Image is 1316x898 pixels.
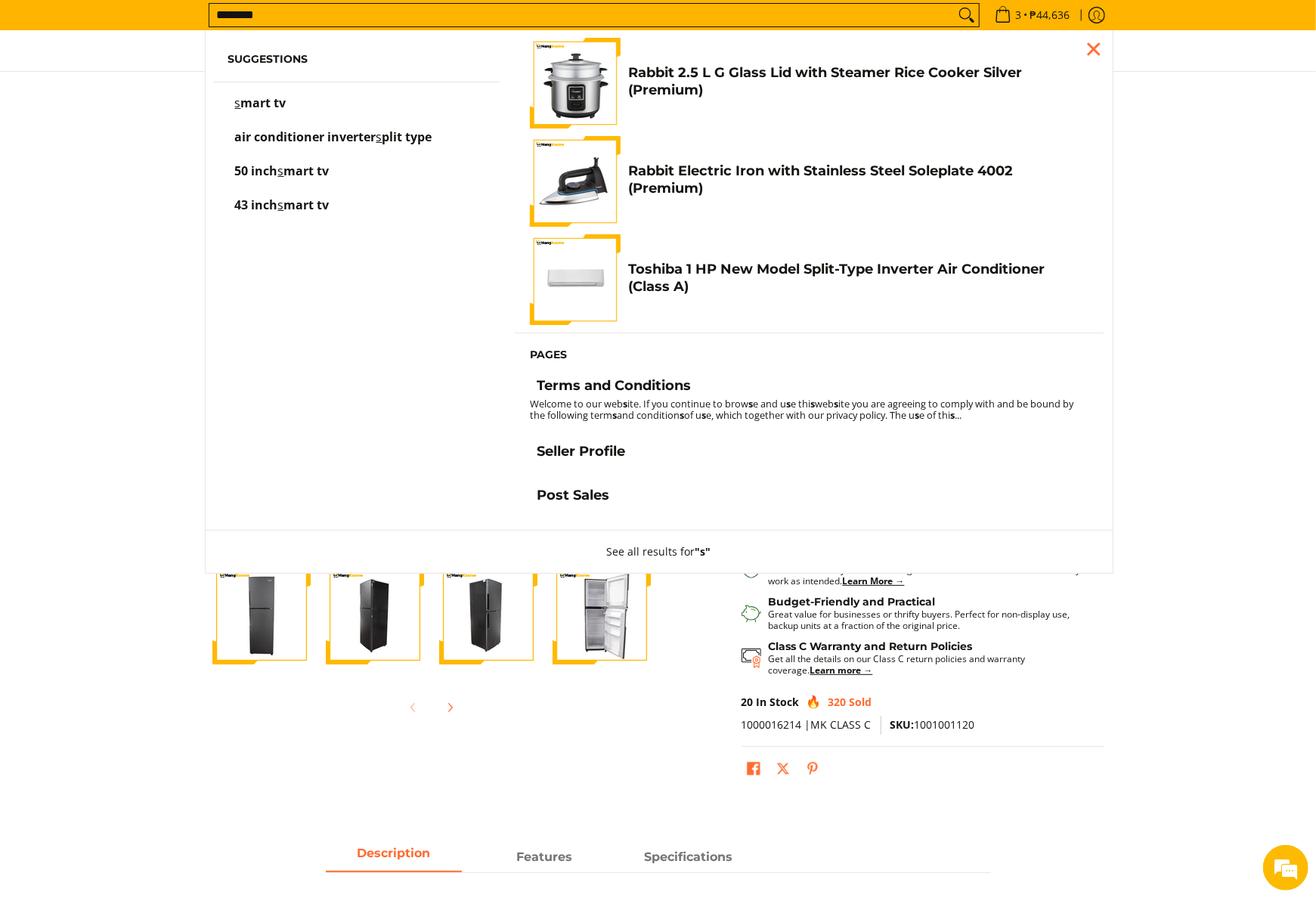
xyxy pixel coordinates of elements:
[79,85,254,104] div: Chat with us now
[278,163,284,179] mark: s
[802,758,823,784] a: Pin on Pinterest
[628,163,1089,197] h4: Rabbit Electric Iron with Stainless Steel Soleplate 4002 (Premium)
[530,234,1089,325] a: Toshiba 1 HP New Model Split-Type Inverter Air Conditioner (Class A) Toshiba 1 HP New Model Split...
[769,595,936,608] strong: Budget-Friendly and Practical
[235,200,330,226] p: 43 inch smart tv
[834,397,838,410] strong: s
[612,408,617,422] strong: s
[773,758,794,784] a: Post on X
[212,566,311,664] img: Condura 10.1 Cu.Ft. Direct Cool TD Manual Inverter Refrigerator, Midnight Sapphire CTD102MNi (Cla...
[235,197,278,213] span: 43 inch
[828,695,847,709] span: 320
[592,531,726,573] button: See all results for"s"
[757,695,800,709] span: In Stock
[621,844,757,872] a: Description 2
[241,94,286,111] span: mart tv
[228,166,485,192] a: 50 inch smart tv
[843,574,905,587] a: Learn More →
[376,129,382,145] mark: s
[628,64,1089,98] h4: Rabbit 2.5 L G Glass Lid with Steamer Rice Cooker Silver (Premium)
[786,397,791,410] strong: s
[433,691,466,724] button: Next
[278,197,284,213] mark: s
[850,695,872,709] span: Sold
[890,717,975,732] span: 1001001120
[517,850,573,864] strong: Features
[890,717,915,732] span: SKU:
[228,132,485,158] a: air conditioner inverter split type
[743,758,764,784] a: Share on Facebook
[235,98,286,124] p: smart tv
[701,408,706,422] strong: s
[915,408,919,422] strong: s
[748,397,753,410] strong: s
[769,564,1089,587] p: Class C items may show visible signs of wear but are tested to ensure they work as intended.
[326,844,462,872] a: Description
[228,53,485,67] h6: Suggestions
[235,132,432,158] p: air conditioner inverter split type
[530,377,1089,398] a: Terms and Conditions
[769,639,973,653] strong: Class C Warranty and Return Policies
[742,717,872,732] span: 1000016214 |MK CLASS C
[955,4,979,26] button: Search
[1028,10,1073,20] span: ₱44,636
[326,566,424,664] img: Condura 10.1 Cu.Ft. Direct Cool TD Manual Inverter Refrigerator, Midnight Sapphire CTD102MNi (Cla...
[228,98,485,124] a: smart tv
[680,408,684,422] strong: s
[530,397,1073,422] small: Welcome to our web ite. If you continue to brow e and u e thi web ite you are agreeing to comply ...
[8,413,288,466] textarea: Type your message and hit 'Enter'
[284,163,330,179] span: mart tv
[235,166,330,192] p: 50 inch smart tv
[88,190,209,343] span: We're online!
[530,38,621,129] img: https://mangkosme.com/products/rabbit-2-5-l-g-glass-lid-with-steamer-rice-cooker-silver-class-a
[553,566,651,664] img: Condura 10.1 Cu.Ft. Direct Cool TD Manual Inverter Refrigerator, Midnight Sapphire CTD102MNi (Cla...
[235,163,278,179] span: 50 inch
[1014,10,1024,20] span: 3
[769,608,1089,631] p: Great value for businesses or thrifty buyers. Perfect for non-display use, backup units at a frac...
[628,261,1089,295] h4: Toshiba 1 HP New Model Split-Type Inverter Air Conditioner (Class A)
[537,443,625,460] h4: Seller Profile
[742,695,754,709] span: 20
[623,397,627,410] strong: s
[530,443,1089,464] a: Seller Profile
[990,7,1075,23] span: •
[248,8,284,44] div: Minimize live chat window
[235,94,241,111] mark: s
[537,377,691,395] h4: Terms and Conditions
[530,348,1089,362] h6: Pages
[810,664,873,677] a: Learn more →
[695,544,711,559] strong: "s"
[810,397,815,410] strong: s
[530,136,621,227] img: https://mangkosme.com/products/rabbit-electric-iron-with-stainless-steel-soleplate-4002-class-a
[530,487,1089,508] a: Post Sales
[382,129,432,145] span: plit type
[530,136,1089,227] a: https://mangkosme.com/products/rabbit-electric-iron-with-stainless-steel-soleplate-4002-class-a R...
[284,197,330,213] span: mart tv
[228,200,485,226] a: 43 inch smart tv
[537,487,609,504] h4: Post Sales
[769,653,1089,676] p: Get all the details on our Class C return policies and warranty coverage.
[530,234,621,325] img: Toshiba 1 HP New Model Split-Type Inverter Air Conditioner (Class A)
[644,850,732,864] strong: Specifications
[950,408,955,422] strong: s
[326,844,462,871] span: Description
[530,38,1089,129] a: https://mangkosme.com/products/rabbit-2-5-l-g-glass-lid-with-steamer-rice-cooker-silver-class-a R...
[235,129,376,145] span: air conditioner inverter
[1082,38,1105,60] div: Close pop up
[439,566,537,664] img: Condura 10.1 Cu.Ft. Direct Cool TD Manual Inverter Refrigerator, Midnight Sapphire CTD102MNi (Cla...
[477,844,613,872] a: Description 1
